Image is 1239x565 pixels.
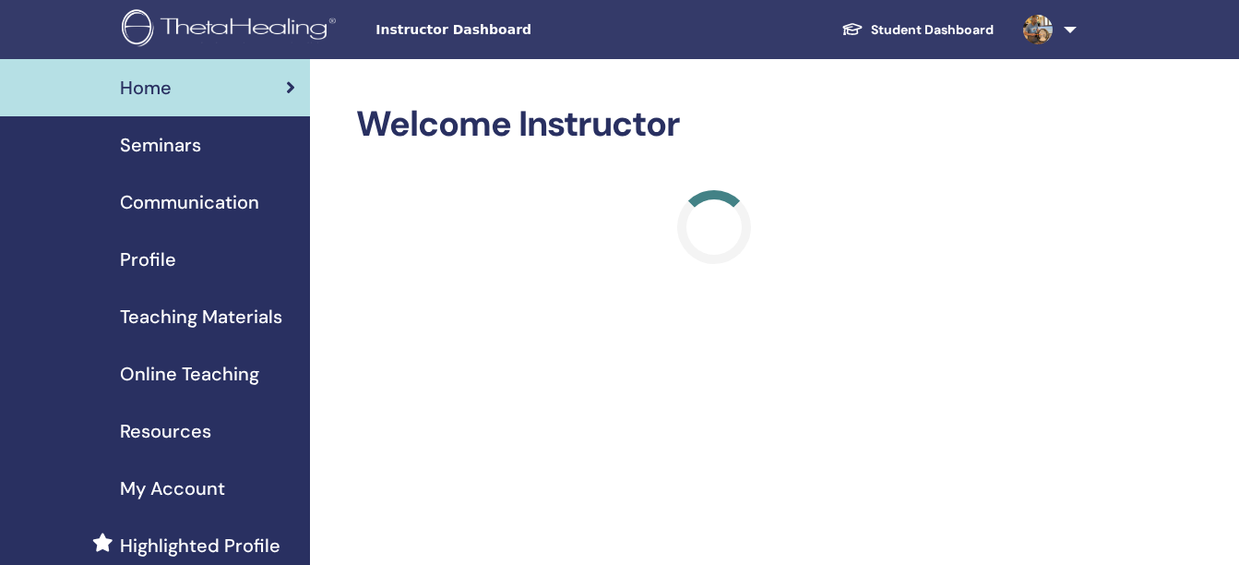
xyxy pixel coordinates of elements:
[120,417,211,445] span: Resources
[120,74,172,102] span: Home
[120,188,259,216] span: Communication
[120,131,201,159] span: Seminars
[120,360,259,388] span: Online Teaching
[120,532,280,559] span: Highlighted Profile
[122,9,342,51] img: logo.png
[120,303,282,331] span: Teaching Materials
[356,103,1073,146] h2: Welcome Instructor
[827,13,1008,47] a: Student Dashboard
[120,475,225,502] span: My Account
[375,20,652,40] span: Instructor Dashboard
[841,21,864,37] img: graduation-cap-white.svg
[1023,15,1053,44] img: default.jpg
[120,246,176,273] span: Profile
